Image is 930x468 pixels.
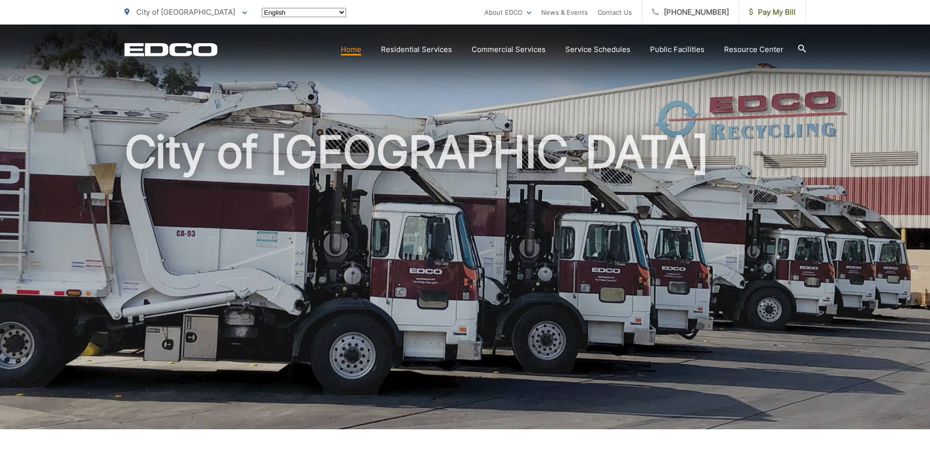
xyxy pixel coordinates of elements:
a: Resource Center [724,44,783,55]
h1: City of [GEOGRAPHIC_DATA] [125,128,806,438]
select: Select a language [262,8,346,17]
a: Service Schedules [565,44,630,55]
a: Residential Services [381,44,452,55]
a: EDCD logo. Return to the homepage. [125,43,218,56]
a: About EDCO [484,6,531,18]
span: City of [GEOGRAPHIC_DATA] [136,7,235,17]
a: Contact Us [598,6,632,18]
a: Home [341,44,361,55]
a: Commercial Services [472,44,546,55]
a: Public Facilities [650,44,704,55]
a: News & Events [541,6,588,18]
span: Pay My Bill [749,6,796,18]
